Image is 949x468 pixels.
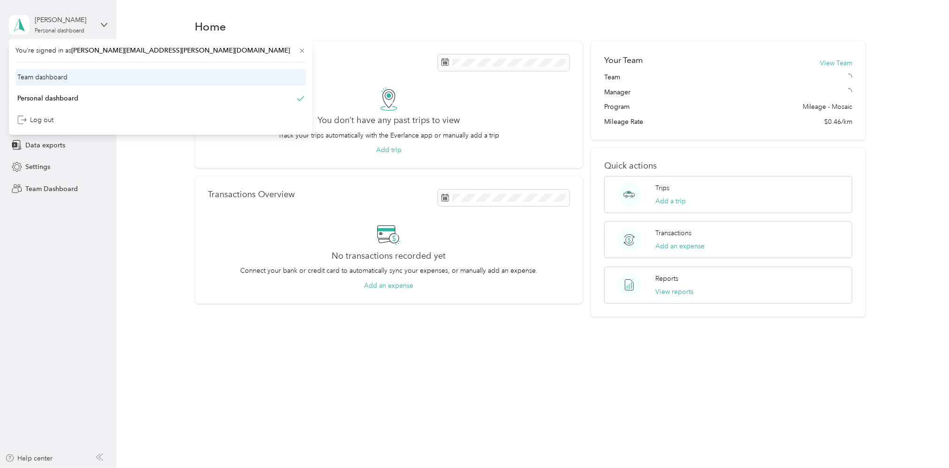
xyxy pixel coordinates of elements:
div: [PERSON_NAME] [35,15,93,25]
button: View reports [655,287,693,297]
button: View Team [820,58,852,68]
div: Log out [17,115,53,125]
button: Add an expense [364,281,413,291]
span: Mileage - Mosaic [803,102,852,112]
span: Settings [25,162,50,172]
span: Mileage Rate [604,117,643,127]
div: Personal dashboard [35,28,85,34]
span: $0.46/km [824,117,852,127]
iframe: Everlance-gr Chat Button Frame [896,415,949,468]
span: Manager [604,87,630,97]
span: [PERSON_NAME][EMAIL_ADDRESS][PERSON_NAME][DOMAIN_NAME] [71,46,290,54]
h2: You don’t have any past trips to view [318,115,460,125]
p: Transactions Overview [208,190,295,199]
button: Add trip [376,145,402,155]
p: Track your trips automatically with the Everlance app or manually add a trip [278,130,499,140]
button: Help center [5,453,53,463]
span: Data exports [25,140,65,150]
span: Team Dashboard [25,184,78,194]
div: Team dashboard [17,72,68,82]
div: Personal dashboard [17,93,78,103]
button: Add a trip [655,196,686,206]
p: Connect your bank or credit card to automatically sync your expenses, or manually add an expense. [240,266,538,276]
h1: Home [195,22,227,31]
span: Program [604,102,630,112]
span: Team [604,72,620,82]
p: Quick actions [604,161,853,171]
h2: Your Team [604,54,643,66]
p: Trips [655,183,669,193]
h2: No transactions recorded yet [332,251,446,261]
p: Transactions [655,228,691,238]
p: Reports [655,274,678,284]
span: You’re signed in as [15,46,306,55]
button: Add an expense [655,241,705,251]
